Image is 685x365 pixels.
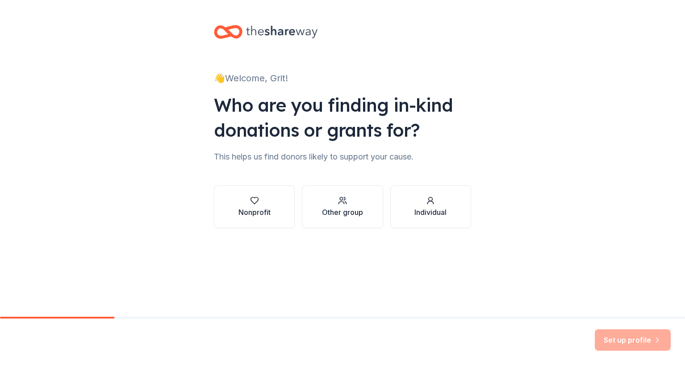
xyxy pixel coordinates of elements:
div: This helps us find donors likely to support your cause. [214,150,471,164]
div: Individual [414,207,447,218]
div: Other group [322,207,363,218]
div: 👋 Welcome, Grit! [214,71,471,85]
button: Nonprofit [214,185,295,228]
div: Nonprofit [238,207,271,218]
div: Who are you finding in-kind donations or grants for? [214,92,471,143]
button: Individual [390,185,471,228]
button: Other group [302,185,383,228]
